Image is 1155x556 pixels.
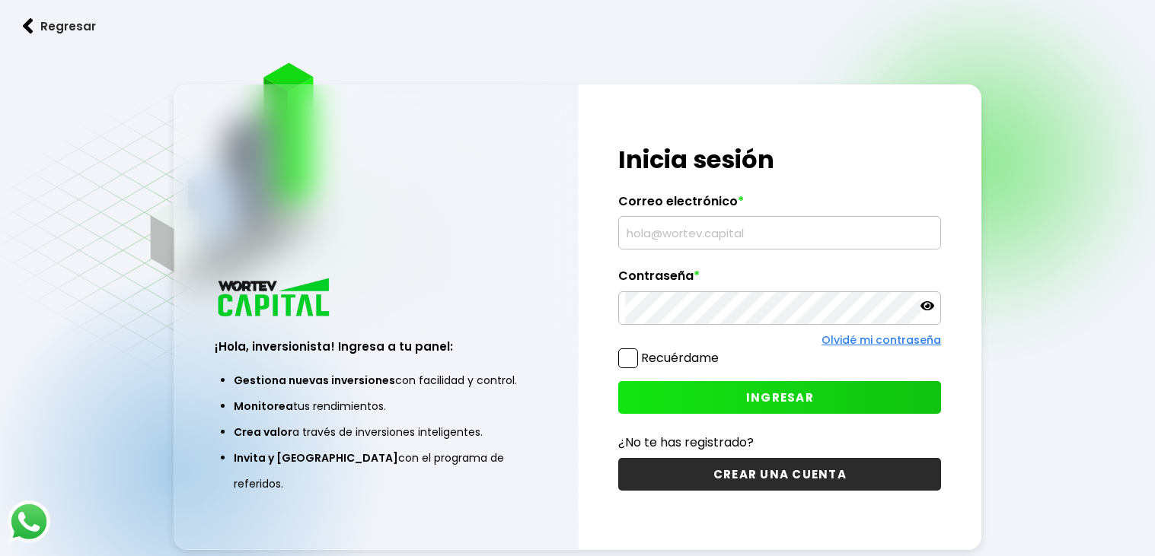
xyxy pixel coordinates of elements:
h3: ¡Hola, inversionista! Ingresa a tu panel: [215,338,538,355]
li: con facilidad y control. [234,367,518,393]
img: logos_whatsapp-icon.242b2217.svg [8,500,50,543]
label: Recuérdame [641,349,719,367]
span: Monitorea [234,399,293,414]
img: logo_wortev_capital [215,276,335,321]
p: ¿No te has registrado? [618,433,941,452]
input: hola@wortev.capital [625,217,934,249]
label: Contraseña [618,268,941,291]
label: Correo electrónico [618,194,941,217]
h1: Inicia sesión [618,141,941,178]
a: ¿No te has registrado?CREAR UNA CUENTA [618,433,941,491]
li: tus rendimientos. [234,393,518,419]
span: Invita y [GEOGRAPHIC_DATA] [234,450,398,465]
span: Crea valor [234,424,292,440]
button: INGRESAR [618,381,941,414]
img: flecha izquierda [23,18,34,34]
li: con el programa de referidos. [234,445,518,497]
li: a través de inversiones inteligentes. [234,419,518,445]
button: CREAR UNA CUENTA [618,458,941,491]
span: Gestiona nuevas inversiones [234,373,395,388]
span: INGRESAR [746,389,814,405]
a: Olvidé mi contraseña [822,332,941,348]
